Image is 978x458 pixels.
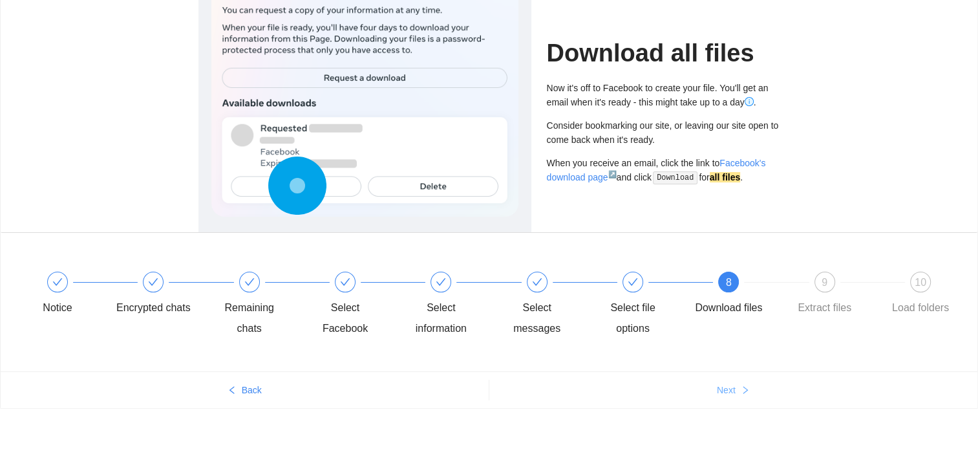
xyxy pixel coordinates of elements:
[822,277,827,288] span: 9
[883,272,958,318] div: 10Load folders
[403,298,478,339] div: Select information
[1,380,489,400] button: leftBack
[547,156,780,185] div: When you receive an email, click the link to and click for .
[308,272,403,339] div: Select Facebook
[710,172,740,182] strong: all files
[212,298,287,339] div: Remaining chats
[915,277,926,288] span: 10
[242,383,262,397] span: Back
[532,277,542,287] span: check
[52,277,63,287] span: check
[595,272,691,339] div: Select file options
[741,386,750,396] span: right
[547,38,780,69] h1: Download all files
[892,298,949,318] div: Load folders
[116,298,191,318] div: Encrypted chats
[547,158,766,182] a: Facebook's download page↗
[20,272,116,318] div: Notice
[653,171,697,184] code: Download
[308,298,383,339] div: Select Facebook
[340,277,350,287] span: check
[148,277,158,287] span: check
[695,298,762,318] div: Download files
[436,277,446,287] span: check
[726,277,732,288] span: 8
[500,272,595,339] div: Select messages
[500,298,575,339] div: Select messages
[489,380,978,400] button: Nextright
[595,298,670,339] div: Select file options
[228,386,237,396] span: left
[43,298,72,318] div: Notice
[547,118,780,147] div: Consider bookmarking our site, or leaving our site open to come back when it's ready.
[691,272,787,318] div: 8Download files
[717,383,736,397] span: Next
[798,298,851,318] div: Extract files
[608,170,616,178] sup: ↗
[244,277,255,287] span: check
[403,272,499,339] div: Select information
[787,272,883,318] div: 9Extract files
[116,272,211,318] div: Encrypted chats
[745,97,754,106] span: info-circle
[547,81,780,109] div: Now it's off to Facebook to create your file. You'll get an email when it's ready - this might ta...
[212,272,308,339] div: Remaining chats
[628,277,638,287] span: check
